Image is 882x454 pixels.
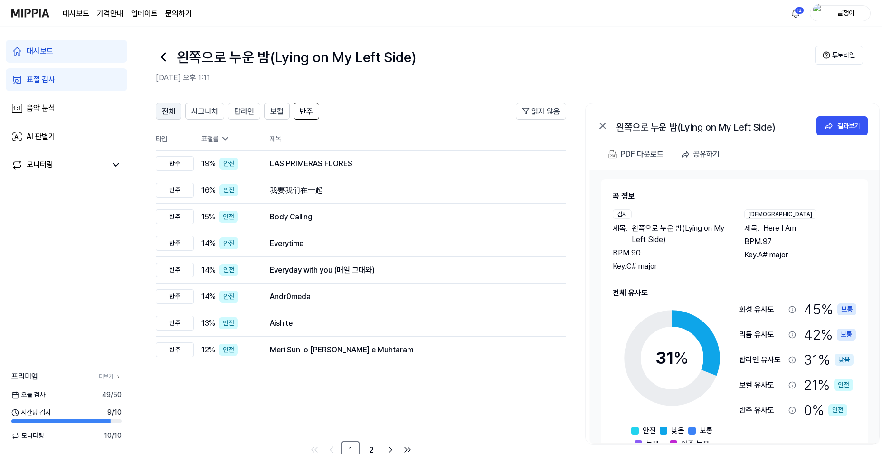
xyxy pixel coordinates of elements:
div: 안전 [219,237,238,249]
button: 반주 [294,103,319,120]
a: 음악 분석 [6,97,127,120]
span: 낮음 [671,425,684,436]
button: PDF 다운로드 [607,145,665,164]
h2: 전체 유사도 [613,287,856,299]
span: 시간당 검사 [11,407,51,417]
div: 반주 [156,289,194,304]
div: 12 [795,7,804,14]
span: 제목 . [613,223,628,246]
span: 13 % [201,318,215,329]
a: 더보기 [99,372,122,381]
div: 보통 [837,329,856,340]
span: 16 % [201,185,216,196]
button: 가격안내 [97,8,123,19]
div: 화성 유사도 [739,304,785,315]
div: 공유하기 [693,148,720,161]
div: PDF 다운로드 [621,148,664,161]
span: 안전 [643,425,656,436]
span: 높음 [646,438,659,450]
h2: 곡 정보 [613,190,856,202]
div: AI 판별기 [27,131,55,142]
span: Here I Am [763,223,796,234]
div: 음악 분석 [27,103,55,114]
th: 제목 [270,127,566,150]
span: 반주 [300,106,313,117]
img: PDF Download [608,150,617,159]
div: 낮음 [835,354,854,366]
span: 오늘 검사 [11,390,45,400]
div: 글쟁이 [827,8,864,18]
a: 대시보드 [6,40,127,63]
button: 읽지 않음 [516,103,566,120]
button: 튜토리얼 [815,46,863,65]
span: 14 % [201,265,216,276]
div: 보컬 유사도 [739,379,785,391]
div: 0 % [804,399,847,421]
span: 탑라인 [234,106,254,117]
div: 모니터링 [27,159,53,170]
div: 21 % [804,374,853,396]
div: 대시보드 [27,46,53,57]
span: 제목 . [744,223,759,234]
div: Key. A# major [744,249,857,261]
span: % [673,348,689,368]
div: 반주 [156,316,194,331]
div: Everyday with you (매일 그대와) [270,265,551,276]
div: 왼쪽으로 누운 밤(Lying on My Left Side) [616,120,806,132]
div: 표절률 [201,134,255,144]
button: profile글쟁이 [810,5,871,21]
span: 아주 높음 [681,438,710,450]
a: 문의하기 [165,8,192,19]
div: 반주 [156,263,194,277]
span: 12 % [201,344,215,356]
div: 我要我们在一起 [270,185,551,196]
button: 탑라인 [228,103,260,120]
span: 모니터링 [11,431,44,441]
img: profile [813,4,825,23]
div: 탑라인 유사도 [739,354,785,366]
span: 49 / 50 [102,390,122,400]
div: Meri Sun lo [PERSON_NAME] e Muhtaram [270,344,551,356]
div: 안전 [219,211,238,223]
span: 10 / 10 [104,431,122,441]
div: 31 [655,345,689,371]
span: 9 / 10 [107,407,122,417]
div: 안전 [219,158,238,170]
span: 시그니처 [191,106,218,117]
div: 반주 [156,156,194,171]
h1: 왼쪽으로 누운 밤(Lying on My Left Side) [177,47,416,68]
div: LAS PRIMERAS FLORES [270,158,551,170]
div: Body Calling [270,211,551,223]
span: 읽지 않음 [531,106,560,117]
span: 전체 [162,106,175,117]
div: 반주 유사도 [739,405,785,416]
span: 19 % [201,158,216,170]
span: 왼쪽으로 누운 밤(Lying on My Left Side) [632,223,725,246]
button: 알림12 [788,6,803,21]
div: [DEMOGRAPHIC_DATA] [744,209,816,219]
a: 결과보기 [816,116,868,135]
div: 표절 검사 [27,74,55,85]
button: 보컬 [264,103,290,120]
div: 안전 [219,291,238,303]
span: 14 % [201,238,216,249]
span: 14 % [201,291,216,303]
a: 대시보드 [63,8,89,19]
div: 31 % [804,349,854,370]
div: Aishite [270,318,551,329]
div: 반주 [156,236,194,251]
div: 리듬 유사도 [739,329,785,340]
button: 전체 [156,103,181,120]
span: 15 % [201,211,215,223]
div: 안전 [828,404,847,416]
img: Help [823,51,830,59]
button: 공유하기 [677,145,727,164]
span: 보컬 [270,106,284,117]
a: 표절 검사 [6,68,127,91]
th: 타입 [156,127,194,151]
button: 시그니처 [185,103,224,120]
div: 안전 [834,379,853,391]
div: 45 % [804,299,856,320]
div: 안전 [219,184,238,196]
div: 안전 [219,344,238,356]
